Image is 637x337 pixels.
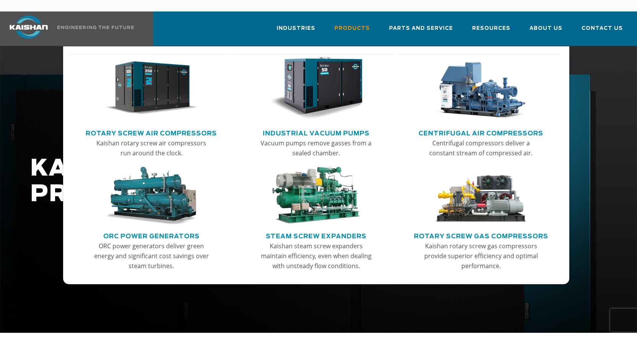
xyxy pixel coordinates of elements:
img: thumb-Centrifugal-Air-Compressors [434,57,528,120]
a: Industries [277,18,315,44]
img: thumb-Industrial-Vacuum-Pumps [270,57,363,120]
a: Industrial Vacuum Pumps [263,127,370,138]
a: Rotary Screw Air Compressors [86,127,217,138]
img: thumb-Rotary-Screw-Gas-Compressors [434,167,528,225]
a: ORC Power Generators [103,230,200,241]
p: ORC power generators deliver green energy and significant cost savings over steam turbines. [93,241,210,271]
a: Rotary Screw Gas Compressors [414,230,548,241]
img: Engineering the future [57,26,134,29]
a: Centrifugal Air Compressors [419,127,543,138]
a: Resources [472,18,510,44]
a: About Us [529,18,562,44]
p: Kaishan rotary screw gas compressors provide superior efficiency and optimal performance. [422,241,540,271]
span: Resources [472,24,510,33]
img: thumb-Steam-Screw-Expanders [270,167,363,225]
a: Steam Screw Expanders [266,230,367,241]
span: About Us [529,24,562,33]
span: Contact Us [582,24,623,33]
span: Products [334,24,370,33]
span: Industries [277,24,315,33]
a: Products [334,18,370,44]
a: Parts and Service [389,18,453,44]
h1: KAISHAN PRODUCTS [30,156,510,207]
img: thumb-Rotary-Screw-Air-Compressors [105,57,198,120]
span: Parts and Service [389,24,453,33]
a: Contact Us [582,18,623,44]
p: Kaishan steam screw expanders maintain efficiency, even when dealing with unsteady flow conditions. [257,241,375,271]
p: Centrifugal compressors deliver a constant stream of compressed air. [422,138,540,158]
img: thumb-ORC-Power-Generators [105,167,198,225]
p: Vacuum pumps remove gasses from a sealed chamber. [257,138,375,158]
p: Kaishan rotary screw air compressors run around the clock. [93,138,210,158]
